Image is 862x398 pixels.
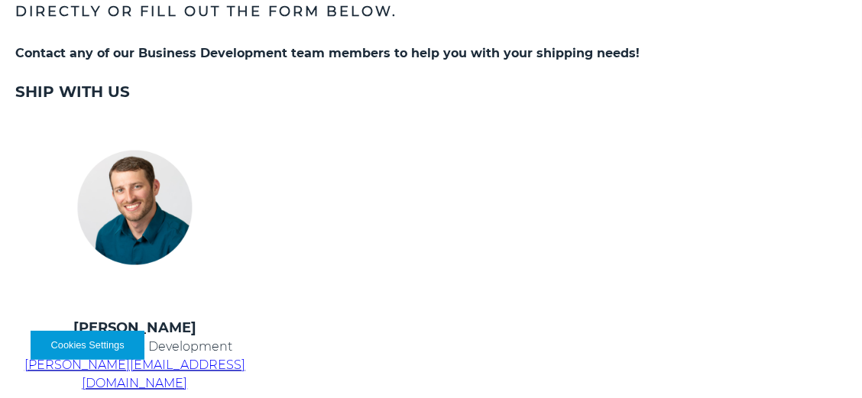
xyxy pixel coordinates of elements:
[31,331,144,360] button: Cookies Settings
[24,358,245,391] a: [PERSON_NAME][EMAIL_ADDRESS][DOMAIN_NAME]
[15,81,847,102] h3: SHIP WITH US
[15,44,847,63] h5: Contact any of our Business Development team members to help you with your shipping needs!
[15,319,254,338] h4: [PERSON_NAME]
[15,338,254,357] p: National Business Development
